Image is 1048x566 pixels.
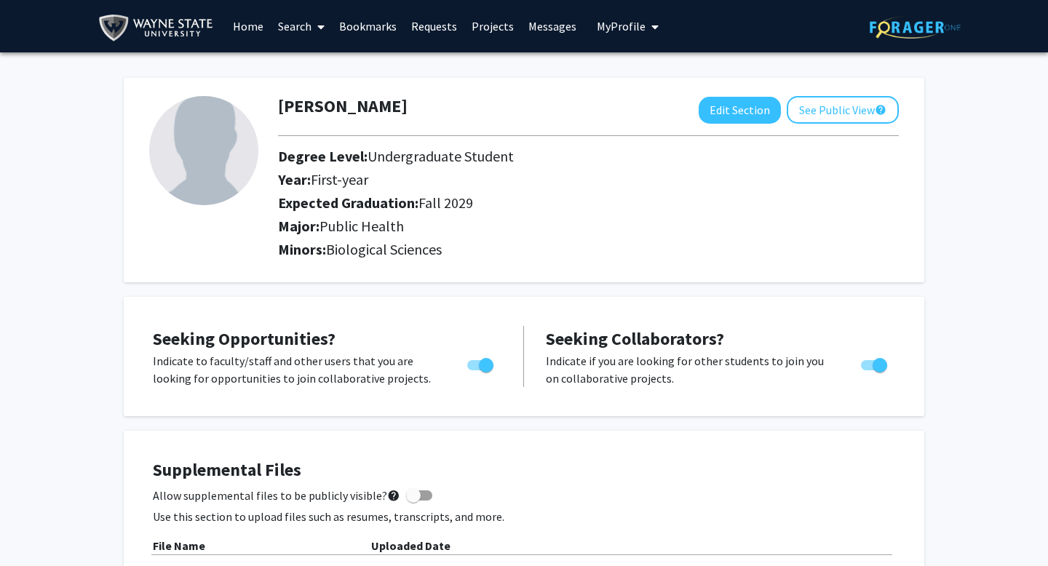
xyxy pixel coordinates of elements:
img: Profile Picture [149,96,258,205]
img: ForagerOne Logo [870,16,961,39]
b: Uploaded Date [371,538,450,553]
span: Public Health [319,217,404,235]
span: My Profile [597,19,646,33]
mat-icon: help [387,487,400,504]
h4: Supplemental Files [153,460,895,481]
span: Seeking Opportunities? [153,327,336,350]
p: Indicate to faculty/staff and other users that you are looking for opportunities to join collabor... [153,352,440,387]
h2: Degree Level: [278,148,843,165]
a: Search [271,1,332,52]
h2: Minors: [278,241,899,258]
h2: Year: [278,171,843,188]
iframe: Chat [11,501,62,555]
a: Home [226,1,271,52]
h2: Major: [278,218,899,235]
span: Fall 2029 [418,194,473,212]
div: Toggle [461,352,501,374]
button: Edit Section [699,97,781,124]
p: Indicate if you are looking for other students to join you on collaborative projects. [546,352,833,387]
a: Bookmarks [332,1,404,52]
a: Messages [521,1,584,52]
span: Seeking Collaborators? [546,327,724,350]
span: Undergraduate Student [368,147,514,165]
h2: Expected Graduation: [278,194,843,212]
mat-icon: help [875,101,886,119]
div: Toggle [855,352,895,374]
p: Use this section to upload files such as resumes, transcripts, and more. [153,508,895,525]
img: Wayne State University Logo [98,12,220,44]
button: See Public View [787,96,899,124]
b: File Name [153,538,205,553]
span: Allow supplemental files to be publicly visible? [153,487,400,504]
span: Biological Sciences [326,240,442,258]
h1: [PERSON_NAME] [278,96,408,117]
span: First-year [311,170,368,188]
a: Requests [404,1,464,52]
a: Projects [464,1,521,52]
